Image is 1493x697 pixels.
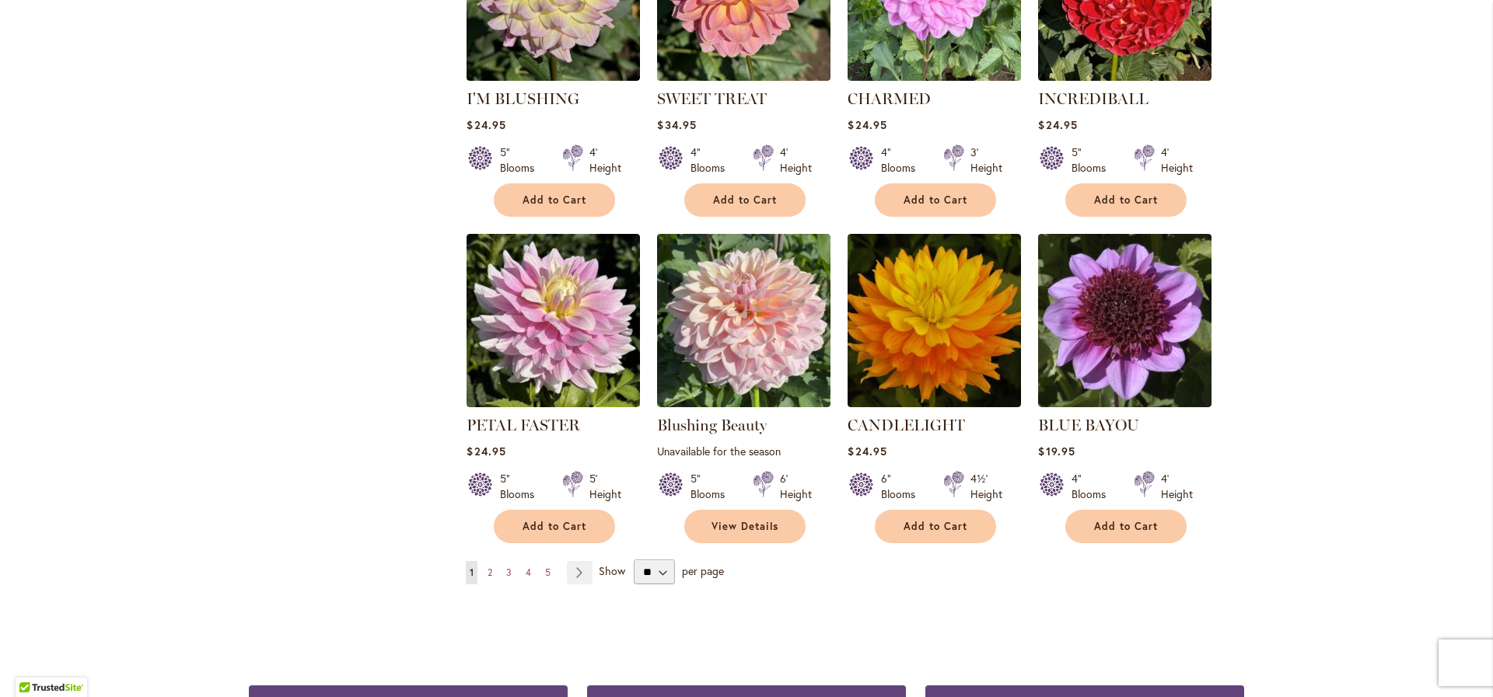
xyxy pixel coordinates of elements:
div: 4' Height [589,145,621,176]
button: Add to Cart [494,183,615,217]
div: 4½' Height [970,471,1002,502]
div: 5" Blooms [691,471,734,502]
div: 6' Height [780,471,812,502]
img: Blushing Beauty [657,234,830,407]
span: 4 [526,566,531,578]
a: Blushing Beauty [657,396,830,410]
span: Add to Cart [713,193,777,207]
a: 3 [502,561,516,584]
div: 4' Height [1161,471,1193,502]
a: CHARMED [848,89,931,108]
div: 6" Blooms [881,471,925,502]
span: $24.95 [1038,117,1077,132]
a: SWEET TREAT [657,69,830,84]
span: 5 [545,566,551,578]
span: $19.95 [1038,444,1075,458]
div: 4' Height [1161,145,1193,176]
span: per page [682,563,724,578]
button: Add to Cart [875,510,996,543]
span: Add to Cart [904,520,967,533]
a: View Details [684,510,806,543]
div: 5" Blooms [500,145,544,176]
a: 4 [522,561,535,584]
img: CANDLELIGHT [848,234,1021,407]
div: 5' Height [589,471,621,502]
button: Add to Cart [1065,183,1187,217]
span: $34.95 [657,117,696,132]
a: CANDLELIGHT [848,396,1021,410]
a: PETAL FASTER [467,416,580,434]
span: Add to Cart [523,520,586,533]
button: Add to Cart [1065,510,1187,543]
a: CANDLELIGHT [848,416,965,434]
span: Add to Cart [523,193,586,207]
div: 3' Height [970,145,1002,176]
span: 1 [470,566,474,578]
a: PETAL FASTER [467,396,640,410]
a: Blushing Beauty [657,416,767,434]
div: 4" Blooms [1072,471,1115,502]
span: View Details [712,520,778,533]
a: 2 [484,561,496,584]
a: I'M BLUSHING [467,89,579,108]
img: PETAL FASTER [467,234,640,407]
span: Show [599,563,625,578]
button: Add to Cart [875,183,996,217]
a: SWEET TREAT [657,89,767,108]
a: INCREDIBALL [1038,89,1149,108]
span: $24.95 [848,444,886,458]
a: BLUE BAYOU [1038,396,1212,410]
span: $24.95 [848,117,886,132]
span: 3 [506,566,512,578]
button: Add to Cart [684,183,806,217]
a: Incrediball [1038,69,1212,84]
div: 5" Blooms [500,471,544,502]
span: Add to Cart [904,193,967,207]
div: 4' Height [780,145,812,176]
span: Add to Cart [1094,520,1158,533]
div: 4" Blooms [691,145,734,176]
button: Add to Cart [494,510,615,543]
span: Add to Cart [1094,193,1158,207]
p: Unavailable for the season [657,444,830,458]
a: BLUE BAYOU [1038,416,1139,434]
div: 5" Blooms [1072,145,1115,176]
img: BLUE BAYOU [1038,234,1212,407]
a: 5 [541,561,554,584]
span: $24.95 [467,444,505,458]
span: 2 [488,566,492,578]
iframe: Launch Accessibility Center [12,642,55,685]
a: I’M BLUSHING [467,69,640,84]
div: 4" Blooms [881,145,925,176]
a: CHARMED [848,69,1021,84]
span: $24.95 [467,117,505,132]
